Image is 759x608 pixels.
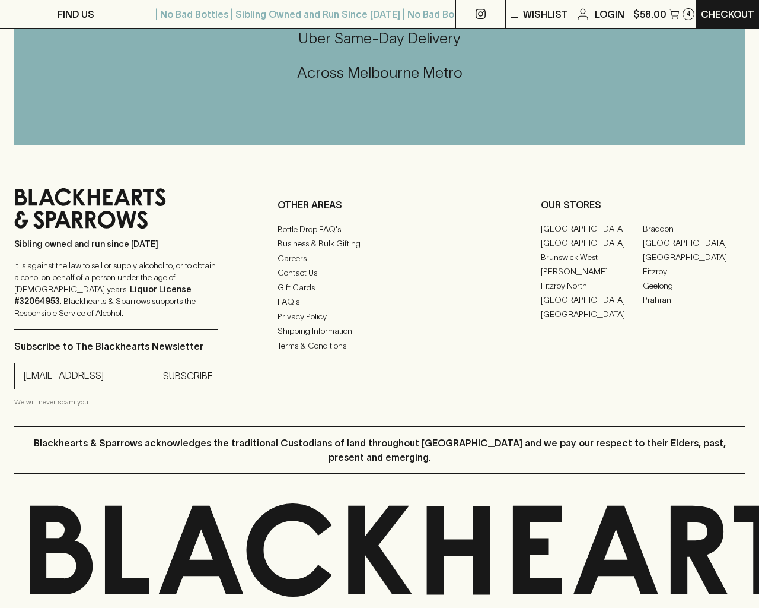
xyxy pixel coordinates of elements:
a: Terms & Conditions [278,338,481,353]
a: Geelong [643,278,745,293]
p: Checkout [701,7,754,21]
input: e.g. jane@blackheartsandsparrows.com.au [24,366,158,385]
a: Brunswick West [541,250,643,264]
a: Privacy Policy [278,309,481,324]
p: OTHER AREAS [278,198,481,212]
a: [GEOGRAPHIC_DATA] [643,250,745,264]
p: Sibling owned and run since [DATE] [14,238,218,250]
a: [PERSON_NAME] [541,264,643,278]
p: FIND US [58,7,94,21]
p: $58.00 [633,7,666,21]
h5: Uber Same-Day Delivery [14,28,745,48]
a: Gift Cards [278,280,481,294]
h5: Across Melbourne Metro [14,63,745,83]
a: Contact Us [278,265,481,280]
a: [GEOGRAPHIC_DATA] [541,236,643,250]
a: Fitzroy North [541,278,643,293]
p: Wishlist [523,7,568,21]
a: Prahran [643,293,745,307]
a: Business & Bulk Gifting [278,236,481,251]
p: It is against the law to sell or supply alcohol to, or to obtain alcohol on behalf of a person un... [14,259,218,319]
a: [GEOGRAPHIC_DATA] [541,307,643,321]
p: Login [595,7,624,21]
a: Bottle Drop FAQ's [278,222,481,236]
button: SUBSCRIBE [158,363,218,389]
p: OUR STORES [541,198,745,212]
p: SUBSCRIBE [163,369,213,383]
p: Blackhearts & Sparrows acknowledges the traditional Custodians of land throughout [GEOGRAPHIC_DAT... [23,436,736,464]
p: We will never spam you [14,396,218,408]
a: Fitzroy [643,264,745,278]
p: Subscribe to The Blackhearts Newsletter [14,339,218,353]
a: [GEOGRAPHIC_DATA] [541,221,643,236]
p: 4 [687,11,690,17]
a: [GEOGRAPHIC_DATA] [541,293,643,307]
a: FAQ's [278,294,481,309]
a: Braddon [643,221,745,236]
a: Careers [278,251,481,265]
a: Shipping Information [278,324,481,338]
a: [GEOGRAPHIC_DATA] [643,236,745,250]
